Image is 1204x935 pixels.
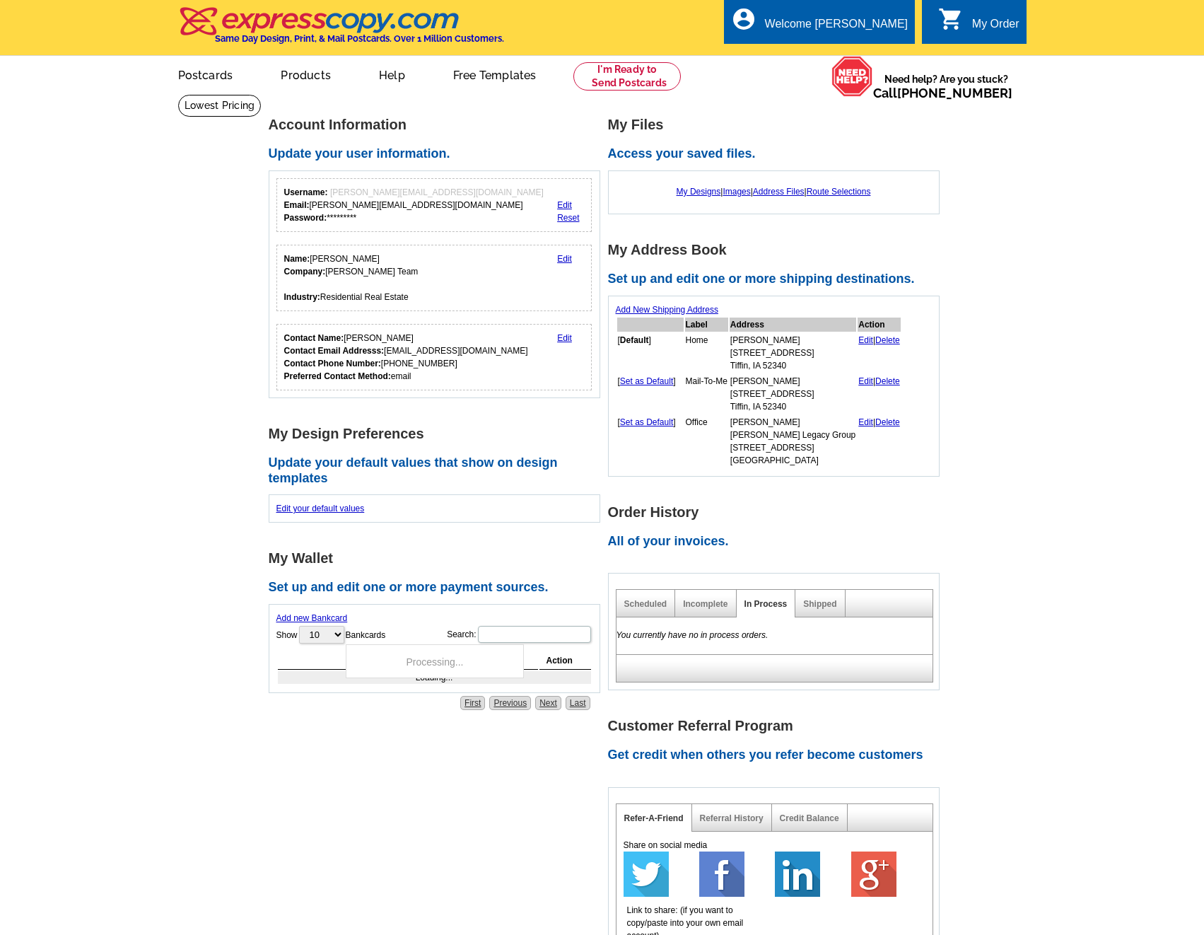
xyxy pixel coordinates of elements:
a: Same Day Design, Print, & Mail Postcards. Over 1 Million Customers. [178,17,504,44]
img: twitter-64.png [624,852,669,897]
h4: Same Day Design, Print, & Mail Postcards. Over 1 Million Customers. [215,33,504,44]
th: Address [730,318,856,332]
a: Set as Default [620,376,673,386]
strong: Preferred Contact Method: [284,371,391,381]
i: shopping_cart [938,6,964,32]
a: Edit [858,376,873,386]
h1: Order History [608,505,947,520]
div: Processing... [346,644,524,678]
a: Help [356,57,428,91]
a: shopping_cart My Order [938,16,1019,33]
a: Scheduled [624,599,667,609]
span: Call [873,86,1012,100]
h1: My Design Preferences [269,426,608,441]
div: Your login information. [276,178,592,232]
a: Postcards [156,57,256,91]
input: Search: [478,626,591,643]
div: Your personal details. [276,245,592,311]
h2: Access your saved files. [608,146,947,162]
td: [ ] [617,374,684,414]
a: Delete [875,376,900,386]
a: Previous [489,696,531,710]
h2: All of your invoices. [608,534,947,550]
a: Incomplete [683,599,727,609]
a: Products [258,57,353,91]
a: Delete [875,417,900,427]
a: Add new Bankcard [276,613,348,623]
h2: Set up and edit one or more payment sources. [269,580,608,596]
h1: My Files [608,117,947,132]
a: Set as Default [620,417,673,427]
a: Route Selections [807,187,871,197]
a: Add New Shipping Address [616,305,718,315]
img: facebook-64.png [699,852,744,897]
a: Refer-A-Friend [624,813,684,823]
a: First [460,696,485,710]
strong: Username: [284,187,328,197]
div: | | | [616,178,932,205]
td: Loading... [278,671,591,684]
div: Welcome [PERSON_NAME] [765,18,908,37]
th: Label [685,318,728,332]
th: Action [858,318,901,332]
strong: Name: [284,254,310,264]
i: account_circle [731,6,756,32]
h1: Customer Referral Program [608,719,947,733]
h2: Get credit when others you refer become customers [608,748,947,763]
a: Delete [875,335,900,345]
strong: Company: [284,267,326,277]
td: | [858,415,901,467]
label: Search: [447,625,592,644]
td: Mail-To-Me [685,374,728,414]
td: | [858,374,901,414]
span: Share on social media [624,840,708,850]
h2: Update your user information. [269,146,608,162]
a: Shipped [803,599,836,609]
img: help [831,56,873,97]
b: Default [620,335,649,345]
td: [PERSON_NAME] [STREET_ADDRESS] Tiffin, IA 52340 [730,333,856,373]
a: Reset [557,213,579,223]
a: Edit [858,417,873,427]
h2: Set up and edit one or more shipping destinations. [608,272,947,287]
label: Show Bankcards [276,625,386,645]
strong: Contact Email Addresss: [284,346,385,356]
td: [ ] [617,333,684,373]
a: Next [535,696,561,710]
a: Free Templates [431,57,559,91]
h2: Update your default values that show on design templates [269,455,608,486]
a: Address Files [753,187,805,197]
th: Action [539,652,591,670]
td: [ ] [617,415,684,467]
div: [PERSON_NAME] [PERSON_NAME] Team Residential Real Estate [284,252,419,303]
h1: Account Information [269,117,608,132]
img: linkedin-64.png [775,852,820,897]
div: My Order [972,18,1019,37]
a: In Process [744,599,788,609]
em: You currently have no in process orders. [616,630,768,640]
td: [PERSON_NAME] [PERSON_NAME] Legacy Group [STREET_ADDRESS] [GEOGRAPHIC_DATA] [730,415,856,467]
h1: My Address Book [608,243,947,257]
td: Home [685,333,728,373]
strong: Industry: [284,292,320,302]
td: | [858,333,901,373]
a: Last [566,696,590,710]
td: Office [685,415,728,467]
h1: My Wallet [269,551,608,566]
a: Credit Balance [780,813,839,823]
a: My Designs [677,187,721,197]
img: google-plus-64.png [851,852,896,897]
a: [PHONE_NUMBER] [897,86,1012,100]
a: Images [723,187,750,197]
span: [PERSON_NAME][EMAIL_ADDRESS][DOMAIN_NAME] [330,187,544,197]
strong: Contact Name: [284,333,344,343]
strong: Contact Phone Number: [284,359,381,368]
a: Edit [557,333,572,343]
a: Edit your default values [276,504,365,513]
strong: Email: [284,200,310,210]
a: Edit [557,200,572,210]
strong: Password: [284,213,327,223]
span: Need help? Are you stuck? [873,72,1019,100]
div: [PERSON_NAME][EMAIL_ADDRESS][DOMAIN_NAME] ********* [284,186,544,224]
a: Referral History [700,813,764,823]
